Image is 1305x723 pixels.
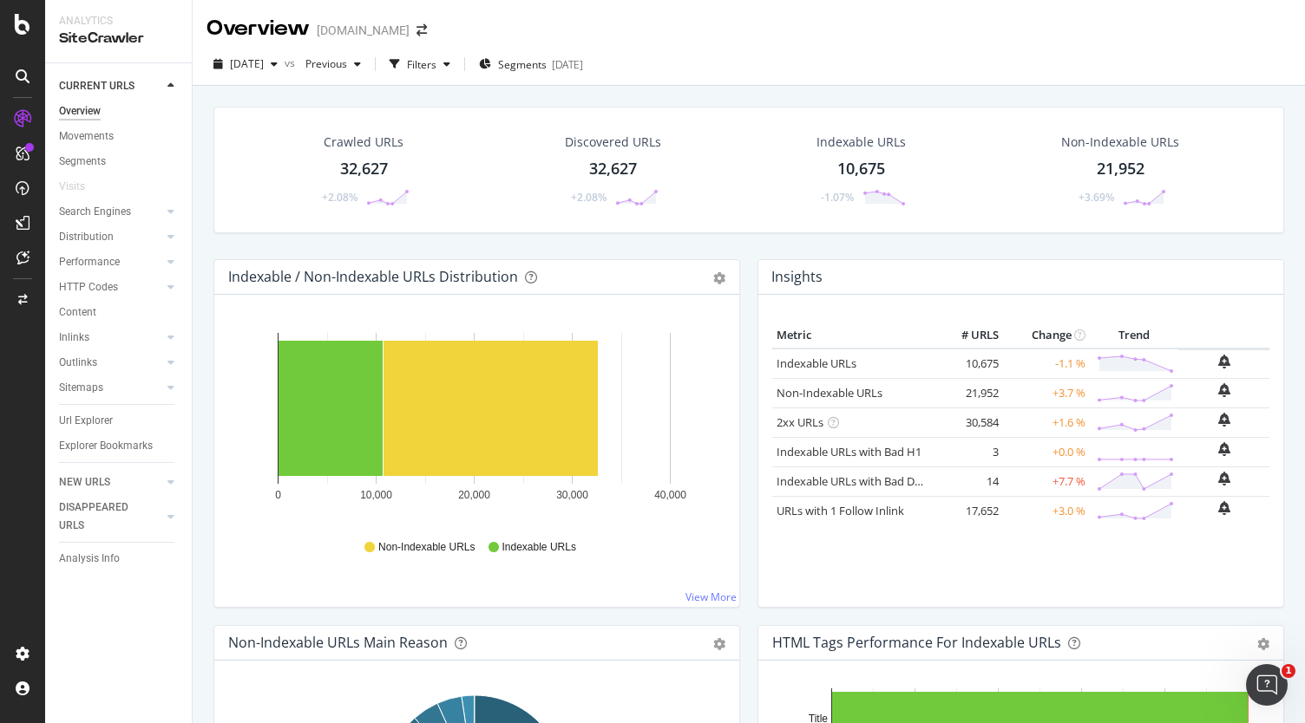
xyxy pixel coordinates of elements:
div: bell-plus [1218,413,1230,427]
div: Non-Indexable URLs [1061,134,1179,151]
td: +0.0 % [1003,437,1090,466]
div: 10,675 [837,158,885,180]
div: NEW URLS [59,473,110,492]
div: +3.69% [1079,190,1114,205]
td: 3 [934,437,1003,466]
div: gear [713,638,725,650]
div: Visits [59,178,85,196]
button: Filters [383,50,457,78]
text: 0 [275,489,281,501]
div: Analytics [59,14,178,29]
div: Search Engines [59,203,131,221]
a: Explorer Bookmarks [59,437,180,455]
div: Segments [59,153,106,171]
a: 2xx URLs [777,414,823,430]
a: NEW URLS [59,473,162,492]
div: Indexable / Non-Indexable URLs Distribution [228,268,518,285]
div: Explorer Bookmarks [59,437,153,455]
div: bell-plus [1218,442,1230,456]
a: Segments [59,153,180,171]
td: +3.0 % [1003,496,1090,525]
a: Url Explorer [59,412,180,430]
button: Segments[DATE] [472,50,590,78]
a: Movements [59,127,180,146]
text: 20,000 [458,489,490,501]
a: Sitemaps [59,379,162,397]
div: Indexable URLs [816,134,906,151]
div: Crawled URLs [324,134,403,151]
h4: Insights [771,265,823,289]
a: Analysis Info [59,550,180,568]
div: 21,952 [1097,158,1144,180]
a: DISAPPEARED URLS [59,498,162,535]
div: Filters [407,57,436,72]
div: Overview [207,14,310,43]
div: bell-plus [1218,383,1230,397]
div: DISAPPEARED URLS [59,498,147,535]
div: Distribution [59,228,114,246]
span: 2025 Oct. 11th [230,56,264,71]
a: Indexable URLs [777,355,856,371]
div: arrow-right-arrow-left [416,24,427,36]
td: -1.1 % [1003,348,1090,379]
div: HTTP Codes [59,278,118,296]
td: +1.6 % [1003,407,1090,437]
div: [DOMAIN_NAME] [317,22,410,39]
div: 32,627 [589,158,637,180]
th: Change [1003,322,1090,348]
iframe: Intercom live chat [1246,664,1288,706]
div: bell-plus [1218,501,1230,515]
div: Inlinks [59,329,89,347]
a: Indexable URLs with Bad Description [777,473,966,489]
div: Discovered URLs [565,134,661,151]
td: 21,952 [934,378,1003,407]
td: +3.7 % [1003,378,1090,407]
th: Metric [772,322,934,348]
span: vs [285,55,298,70]
text: 40,000 [654,489,686,501]
div: gear [713,272,725,284]
button: [DATE] [207,50,285,78]
span: Segments [498,57,547,72]
text: 30,000 [556,489,588,501]
div: bell-plus [1218,355,1230,368]
td: 30,584 [934,407,1003,437]
div: Movements [59,127,114,146]
a: URLs with 1 Follow Inlink [777,503,904,518]
th: Trend [1090,322,1178,348]
div: Non-Indexable URLs Main Reason [228,634,448,651]
a: Visits [59,178,102,196]
span: Previous [298,56,347,71]
a: Inlinks [59,329,162,347]
div: Analysis Info [59,550,120,568]
div: Performance [59,253,120,271]
div: bell-plus [1218,472,1230,485]
a: Content [59,303,180,322]
div: 32,627 [340,158,388,180]
span: 1 [1282,664,1295,678]
td: 17,652 [934,496,1003,525]
a: Outlinks [59,354,162,372]
text: 10,000 [360,489,392,501]
div: Url Explorer [59,412,113,430]
div: gear [1257,638,1269,650]
a: Distribution [59,228,162,246]
div: CURRENT URLS [59,77,134,95]
a: HTTP Codes [59,278,162,296]
div: SiteCrawler [59,29,178,49]
a: Non-Indexable URLs [777,385,882,401]
button: Previous [298,50,368,78]
div: HTML Tags Performance for Indexable URLs [772,634,1061,651]
a: View More [685,589,737,604]
div: [DATE] [552,57,583,72]
div: +2.08% [322,190,357,205]
a: Search Engines [59,203,162,221]
div: Overview [59,102,101,120]
div: Outlinks [59,354,97,372]
div: Content [59,303,96,322]
td: 10,675 [934,348,1003,379]
svg: A chart. [228,322,719,524]
div: Sitemaps [59,379,103,397]
td: 14 [934,466,1003,496]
